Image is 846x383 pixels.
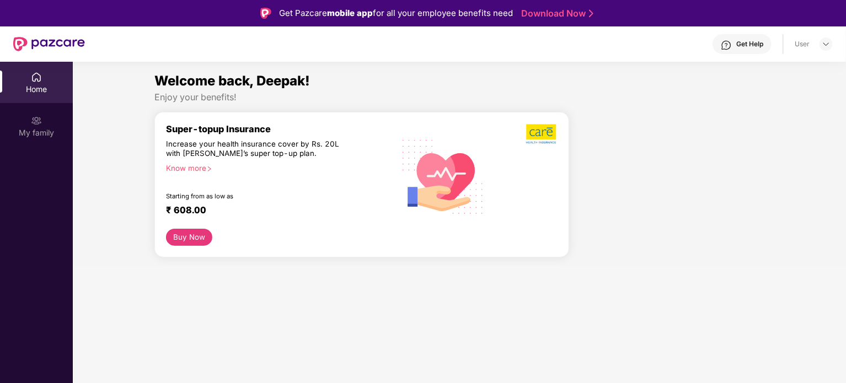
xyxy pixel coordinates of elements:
[31,72,42,83] img: svg+xml;base64,PHN2ZyBpZD0iSG9tZSIgeG1sbnM9Imh0dHA6Ly93d3cudzMub3JnLzIwMDAvc3ZnIiB3aWR0aD0iMjAiIG...
[394,126,492,226] img: svg+xml;base64,PHN2ZyB4bWxucz0iaHR0cDovL3d3dy53My5vcmcvMjAwMC9zdmciIHhtbG5zOnhsaW5rPSJodHRwOi8vd3...
[526,123,558,144] img: b5dec4f62d2307b9de63beb79f102df3.png
[154,73,310,89] span: Welcome back, Deepak!
[736,40,763,48] div: Get Help
[795,40,810,48] div: User
[166,204,383,218] div: ₹ 608.00
[166,123,394,134] div: Super-topup Insurance
[166,139,347,159] div: Increase your health insurance cover by Rs. 20L with [PERSON_NAME]’s super top-up plan.
[166,229,213,246] button: Buy Now
[166,192,347,200] div: Starting from as low as
[31,115,42,126] img: svg+xml;base64,PHN2ZyB3aWR0aD0iMjAiIGhlaWdodD0iMjAiIHZpZXdCb3g9IjAgMCAyMCAyMCIgZmlsbD0ibm9uZSIgeG...
[589,8,593,19] img: Stroke
[166,164,388,171] div: Know more
[721,40,732,51] img: svg+xml;base64,PHN2ZyBpZD0iSGVscC0zMngzMiIgeG1sbnM9Imh0dHA6Ly93d3cudzMub3JnLzIwMDAvc3ZnIiB3aWR0aD...
[521,8,590,19] a: Download Now
[279,7,513,20] div: Get Pazcare for all your employee benefits need
[327,8,373,18] strong: mobile app
[822,40,831,48] img: svg+xml;base64,PHN2ZyBpZD0iRHJvcGRvd24tMzJ4MzIiIHhtbG5zPSJodHRwOi8vd3d3LnczLm9yZy8yMDAwL3N2ZyIgd2...
[154,91,765,103] div: Enjoy your benefits!
[206,166,212,172] span: right
[260,8,271,19] img: Logo
[13,37,85,51] img: New Pazcare Logo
